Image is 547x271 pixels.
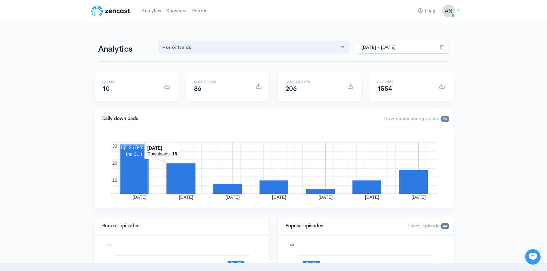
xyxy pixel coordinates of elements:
[189,4,210,18] a: People
[98,45,150,54] h1: Analytics
[121,145,147,150] text: Ep. 25 (From
[90,4,131,17] img: ZenCast Logo
[179,195,193,200] text: [DATE]
[102,136,445,200] svg: A chart.
[272,195,286,200] text: [DATE]
[377,85,392,93] span: 1554
[112,161,117,166] text: 20
[112,178,117,183] text: 10
[225,195,240,200] text: [DATE]
[102,116,377,121] h4: Daily downloads
[19,121,115,134] input: Search articles
[365,195,379,200] text: [DATE]
[415,4,438,18] a: Help
[106,243,110,247] text: 60
[147,145,162,151] text: [DATE]
[172,151,177,156] text: 18
[441,223,449,229] span: 44
[231,262,241,266] text: Ep. 25
[377,80,431,83] h6: All time
[10,31,119,41] h1: Hi 👋
[158,41,350,54] button: Horror Nerds
[357,41,436,54] input: analytics date range selector
[10,85,119,98] button: New conversation
[194,80,248,83] h6: Last 7 days
[194,85,201,93] span: 86
[147,151,171,156] text: Downloads:
[9,110,120,118] p: Find an answer quickly
[102,80,156,83] h6: [DATE]
[286,223,401,229] h4: Popular episodes
[164,4,189,18] a: Shows
[411,195,425,200] text: [DATE]
[139,4,164,18] a: Analytics
[525,249,541,265] iframe: gist-messenger-bubble-iframe
[10,43,119,74] h2: Just let us know if you need anything and we'll be happy to help! 🙂
[112,144,117,149] text: 30
[41,89,77,94] span: New conversation
[384,115,449,121] span: Downloads during period:
[126,152,142,157] text: the C...)
[408,223,449,229] span: Latest episode:
[286,80,339,83] h6: Last 30 days
[318,195,333,200] text: [DATE]
[102,85,110,93] span: 10
[132,195,147,200] text: [DATE]
[162,44,340,51] div: Horror Nerds
[102,223,258,229] h4: Recent episodes
[306,262,316,266] text: Ep. 25
[441,116,449,122] span: 86
[442,4,455,17] img: ...
[286,85,297,93] span: 206
[290,243,294,247] text: 60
